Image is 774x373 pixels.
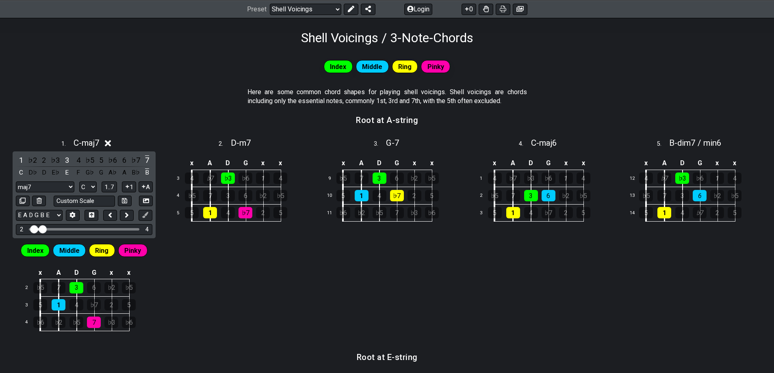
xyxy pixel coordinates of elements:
div: toggle scale degree [39,155,49,166]
div: ♭3 [104,317,118,328]
div: 5 [122,299,136,310]
div: 2 [104,299,118,310]
td: x [726,157,744,170]
td: x [334,157,353,170]
div: ♭5 [273,190,287,201]
span: 2 . [219,140,231,149]
button: A [139,181,153,192]
div: ♭3 [675,172,689,184]
div: ♭5 [122,282,136,293]
h1: Shell Voicings / 3-Note-Chords [301,30,473,45]
span: G - 7 [386,138,399,148]
div: 5 [728,207,741,218]
span: First enable full edit mode to edit [95,245,108,257]
button: Print [496,3,510,15]
div: ♭7 [657,172,671,184]
div: toggle pitch class [85,167,95,178]
div: 5 [639,207,653,218]
div: ♭7 [693,207,707,218]
div: ♭2 [355,207,369,218]
div: 7 [355,172,369,184]
td: G [691,157,709,170]
div: 2 [710,207,724,218]
button: Login [404,3,432,15]
td: x [575,157,592,170]
div: 1 [559,172,573,184]
div: 5 [273,207,287,218]
div: ♭2 [559,190,573,201]
button: Store user defined scale [118,196,132,207]
div: 5 [33,299,47,310]
button: Share Preset [361,3,375,15]
td: 13 [627,187,646,205]
div: ♭5 [336,172,350,184]
div: toggle pitch class [62,167,72,178]
div: ♭6 [238,172,252,184]
button: Edit Preset [344,3,358,15]
div: ♭6 [425,207,439,218]
span: 4 . [519,140,531,149]
div: 4 [639,172,653,184]
td: x [557,157,575,170]
span: First enable full edit mode to edit [27,245,43,257]
div: toggle pitch class [142,167,152,178]
div: ♭7 [506,172,520,184]
p: Here are some common chord shapes for playing shell voicings. Shell voicings are chords including... [247,88,527,106]
div: 2 [559,207,573,218]
button: Move left [103,210,117,221]
span: C - maj7 [74,138,100,148]
div: ♭5 [185,190,199,201]
button: 0 [462,3,476,15]
div: Visible fret range [16,224,152,235]
div: 4 [273,172,287,184]
td: A [352,157,371,170]
div: 4 [488,172,502,184]
div: ♭6 [336,207,350,218]
td: D [371,157,388,170]
div: toggle scale degree [73,155,84,166]
div: 1 [203,207,217,218]
div: ♭6 [693,172,707,184]
div: 6 [693,190,707,201]
div: ♭3 [524,172,538,184]
div: 3 [221,190,235,201]
div: 7 [87,317,101,328]
button: Delete [32,196,46,207]
div: toggle scale degree [119,155,130,166]
div: toggle pitch class [16,167,26,178]
button: Edit Tuning [66,210,80,221]
div: ♭5 [425,172,439,184]
select: Tonic/Root [79,181,97,192]
div: 2 [256,207,270,218]
div: ♭2 [408,172,421,184]
div: ♭7 [390,190,404,201]
div: 3 [373,172,386,184]
div: 1 [657,207,671,218]
div: 3 [69,282,83,293]
div: 1 [256,172,270,184]
div: toggle pitch class [130,167,141,178]
div: toggle pitch class [39,167,49,178]
div: toggle scale degree [142,155,152,166]
td: 1 [475,170,494,187]
button: Create Image [139,196,153,207]
td: x [120,266,138,279]
td: x [31,266,50,279]
div: toggle pitch class [27,167,38,178]
select: Preset [270,3,341,15]
div: ♭3 [408,207,421,218]
span: D - m7 [231,138,251,148]
div: 7 [657,190,671,201]
div: ♭5 [33,282,47,293]
div: 6 [542,190,555,201]
div: 3 [675,190,689,201]
div: ♭5 [639,190,653,201]
div: 6 [390,172,404,184]
span: Middle [362,61,382,73]
div: ♭5 [373,207,386,218]
td: A [504,157,522,170]
div: toggle scale degree [85,155,95,166]
div: toggle scale degree [96,155,106,166]
div: toggle scale degree [50,155,61,166]
div: 5 [425,190,439,201]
